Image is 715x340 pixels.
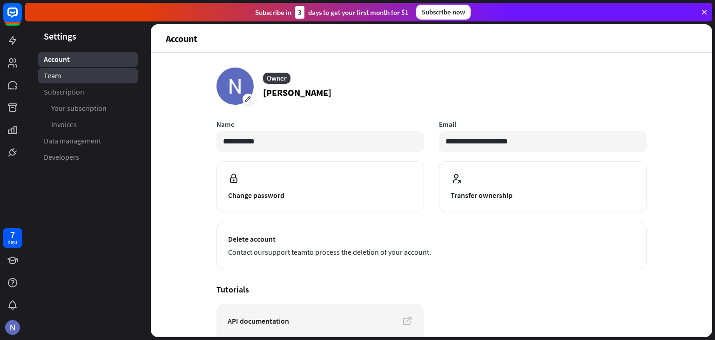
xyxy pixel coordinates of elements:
div: days [8,239,17,245]
span: Delete account [228,233,635,245]
span: Invoices [51,120,77,129]
span: Contact our to process the deletion of your account. [228,246,635,258]
a: support team [265,247,307,257]
button: Delete account Contact oursupport teamto process the deletion of your account. [216,222,647,269]
button: Change password [216,161,424,212]
div: 7 [10,231,15,239]
header: Account [151,24,712,52]
span: Your subscription [51,103,107,113]
button: Transfer ownership [439,161,647,212]
div: Subscribe now [416,5,471,20]
a: Team [38,68,138,83]
span: Account [44,54,70,64]
a: Subscription [38,84,138,100]
span: Change password [228,190,412,201]
p: [PERSON_NAME] [263,86,331,100]
span: Team [44,71,61,81]
a: 7 days [3,228,22,248]
a: Invoices [38,117,138,132]
button: Open LiveChat chat widget [7,4,35,32]
label: Name [216,120,424,129]
div: Owner [263,73,290,84]
div: Subscribe in days to get your first month for $1 [255,6,409,19]
a: Data management [38,133,138,149]
label: Email [439,120,647,129]
div: 3 [295,6,304,19]
a: Your subscription [38,101,138,116]
span: Data management [44,136,101,146]
span: API documentation [228,315,413,326]
span: Transfer ownership [451,190,635,201]
a: Developers [38,150,138,165]
span: Developers [44,152,79,162]
span: Subscription [44,87,84,97]
h4: Tutorials [216,284,647,295]
header: Settings [25,30,151,42]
